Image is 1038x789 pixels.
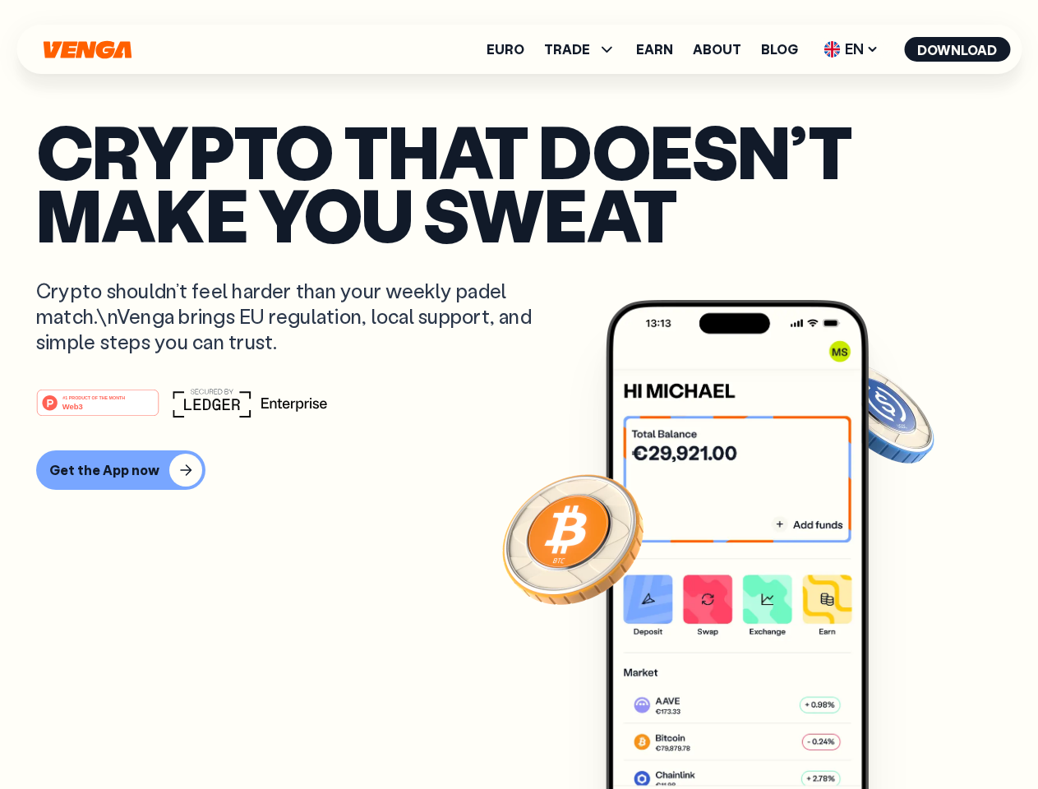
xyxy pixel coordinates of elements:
svg: Home [41,40,133,59]
img: Bitcoin [499,464,647,612]
div: Get the App now [49,462,159,478]
a: #1 PRODUCT OF THE MONTHWeb3 [36,399,159,420]
p: Crypto that doesn’t make you sweat [36,119,1002,245]
tspan: Web3 [62,401,83,410]
p: Crypto shouldn’t feel harder than your weekly padel match.\nVenga brings EU regulation, local sup... [36,278,556,355]
button: Download [904,37,1010,62]
img: flag-uk [823,41,840,58]
a: Get the App now [36,450,1002,490]
a: About [693,43,741,56]
img: USDC coin [819,353,938,472]
span: TRADE [544,43,590,56]
tspan: #1 PRODUCT OF THE MONTH [62,394,125,399]
button: Get the App now [36,450,205,490]
a: Earn [636,43,673,56]
a: Euro [487,43,524,56]
span: EN [818,36,884,62]
a: Blog [761,43,798,56]
span: TRADE [544,39,616,59]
